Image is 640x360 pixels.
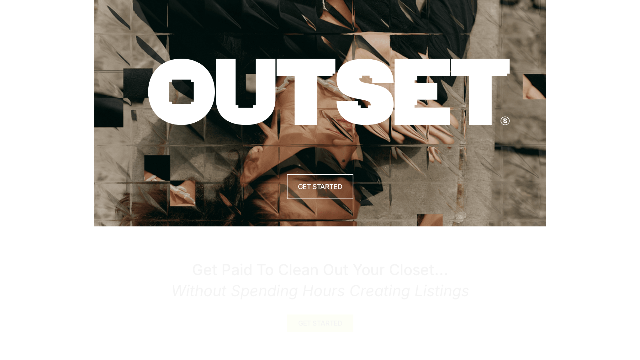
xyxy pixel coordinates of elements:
[408,6,443,11] p: Feedback?
[287,315,353,332] a: GET STARTED
[298,318,342,328] h4: GET STARTED
[360,6,396,11] p: SIGN UP [DATE]
[312,6,348,11] p: Log In
[192,260,448,279] span: Get Paid To Clean Out Your Closet...
[171,282,469,300] em: Without Spending Hours Creating Listings
[265,6,300,11] p: Blog
[287,174,353,199] a: GET STARTED
[298,182,342,192] h4: GET STARTED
